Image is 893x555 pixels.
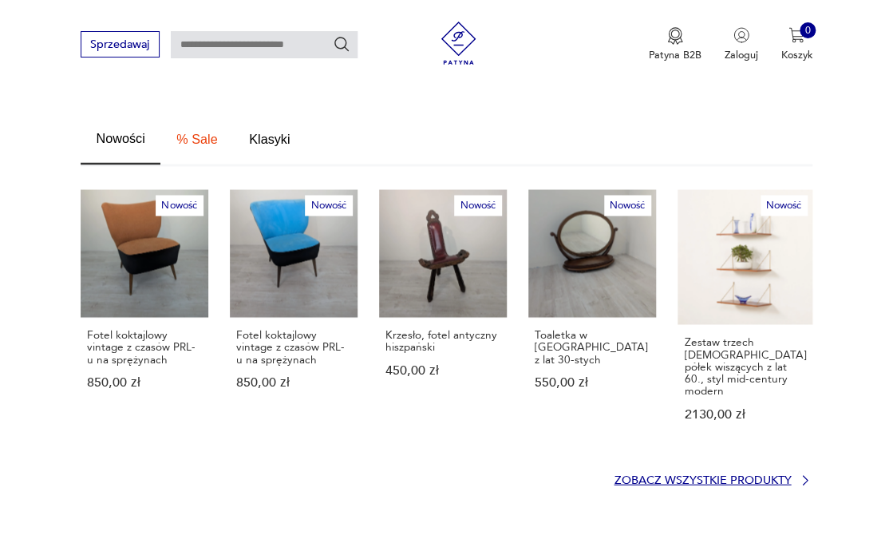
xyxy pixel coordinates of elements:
[249,133,290,145] span: Klasyki
[800,22,816,38] div: 0
[649,27,701,62] a: Ikona medaluPatyna B2B
[725,48,758,62] p: Zaloguj
[725,27,758,62] button: Zaloguj
[432,22,485,65] img: Patyna - sklep z meblami i dekoracjami vintage
[780,48,812,62] p: Koszyk
[788,27,804,43] img: Ikona koszyka
[87,328,202,365] p: Fotel koktajlowy vintage z czasów PRL-u na sprężynach
[236,328,351,365] p: Fotel koktajlowy vintage z czasów PRL-u na sprężynach
[649,48,701,62] p: Patyna B2B
[81,189,208,449] a: NowośćFotel koktajlowy vintage z czasów PRL-u na sprężynachFotel koktajlowy vintage z czasów PRL-...
[780,27,812,62] button: 0Koszyk
[81,31,160,57] button: Sprzedawaj
[684,335,806,396] p: Zestaw trzech [DEMOGRAPHIC_DATA] półek wiszących z lat 60., styl mid-century modern
[649,27,701,62] button: Patyna B2B
[176,133,217,145] span: % Sale
[535,376,650,388] p: 550,00 zł
[230,189,358,449] a: NowośćFotel koktajlowy vintage z czasów PRL-u na sprężynachFotel koktajlowy vintage z czasów PRL-...
[236,376,351,388] p: 850,00 zł
[684,408,806,420] p: 2130,00 zł
[614,473,812,487] a: Zobacz wszystkie produkty
[385,328,500,353] p: Krzesło, fotel antyczny hiszpański
[87,376,202,388] p: 850,00 zł
[733,27,749,43] img: Ikonka użytkownika
[97,132,145,145] span: Nowości
[535,328,650,365] p: Toaletka w [GEOGRAPHIC_DATA] z lat 30-stych
[379,189,507,449] a: NowośćKrzesło, fotel antyczny hiszpańskiKrzesło, fotel antyczny hiszpański450,00 zł
[385,364,500,376] p: 450,00 zł
[81,41,160,50] a: Sprzedawaj
[614,475,791,485] p: Zobacz wszystkie produkty
[333,35,350,53] button: Szukaj
[667,27,683,45] img: Ikona medalu
[678,189,812,449] a: NowośćZestaw trzech duńskich półek wiszących z lat 60., styl mid-century modernZestaw trzech [DEM...
[528,189,656,449] a: NowośćToaletka w mahoniu z lat 30-stychToaletka w [GEOGRAPHIC_DATA] z lat 30-stych550,00 zł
